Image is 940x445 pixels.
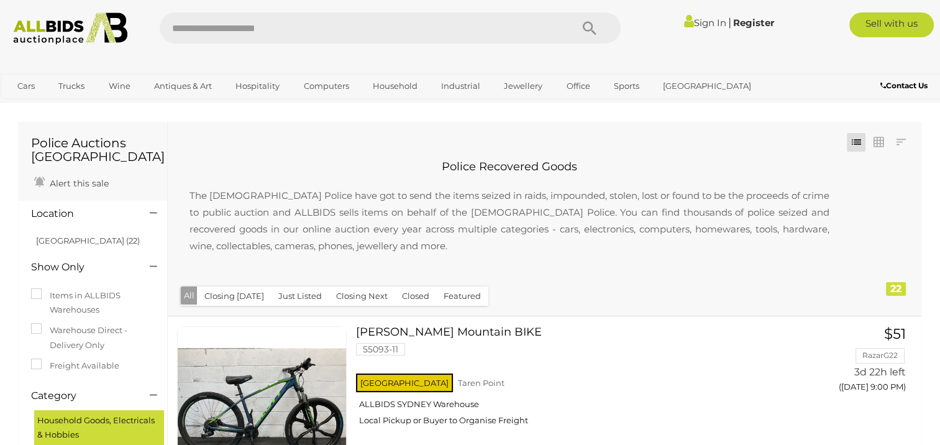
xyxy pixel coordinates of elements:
[559,12,621,44] button: Search
[7,12,134,45] img: Allbids.com.au
[177,161,841,173] h2: Police Recovered Goods
[227,76,288,96] a: Hospitality
[365,76,426,96] a: Household
[31,390,131,401] h4: Category
[733,17,774,29] a: Register
[433,76,488,96] a: Industrial
[436,287,488,306] button: Featured
[655,76,759,96] a: [GEOGRAPHIC_DATA]
[197,287,272,306] button: Closing [DATE]
[9,76,43,96] a: Cars
[395,287,437,306] button: Closed
[101,76,139,96] a: Wine
[50,76,93,96] a: Trucks
[684,17,726,29] a: Sign In
[880,81,928,90] b: Contact Us
[31,136,155,163] h1: Police Auctions [GEOGRAPHIC_DATA]
[31,359,119,373] label: Freight Available
[805,326,909,399] a: $51 RazarG22 3d 22h left ([DATE] 9:00 PM)
[31,208,131,219] h4: Location
[606,76,647,96] a: Sports
[31,262,131,273] h4: Show Only
[31,323,155,352] label: Warehouse Direct - Delivery Only
[886,282,906,296] div: 22
[31,288,155,318] label: Items in ALLBIDS Warehouses
[177,175,841,267] p: The [DEMOGRAPHIC_DATA] Police have got to send the items seized in raids, impounded, stolen, lost...
[271,287,329,306] button: Just Listed
[496,76,550,96] a: Jewellery
[880,79,931,93] a: Contact Us
[365,326,787,435] a: [PERSON_NAME] Mountain BIKE 55093-11 [GEOGRAPHIC_DATA] Taren Point ALLBIDS SYDNEY Warehouse Local...
[849,12,934,37] a: Sell with us
[146,76,220,96] a: Antiques & Art
[295,76,357,96] a: Computers
[181,287,198,305] button: All
[36,236,140,245] a: [GEOGRAPHIC_DATA] (22)
[884,325,906,342] span: $51
[559,76,598,96] a: Office
[47,178,109,189] span: Alert this sale
[329,287,395,306] button: Closing Next
[728,16,731,29] span: |
[31,173,112,191] a: Alert this sale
